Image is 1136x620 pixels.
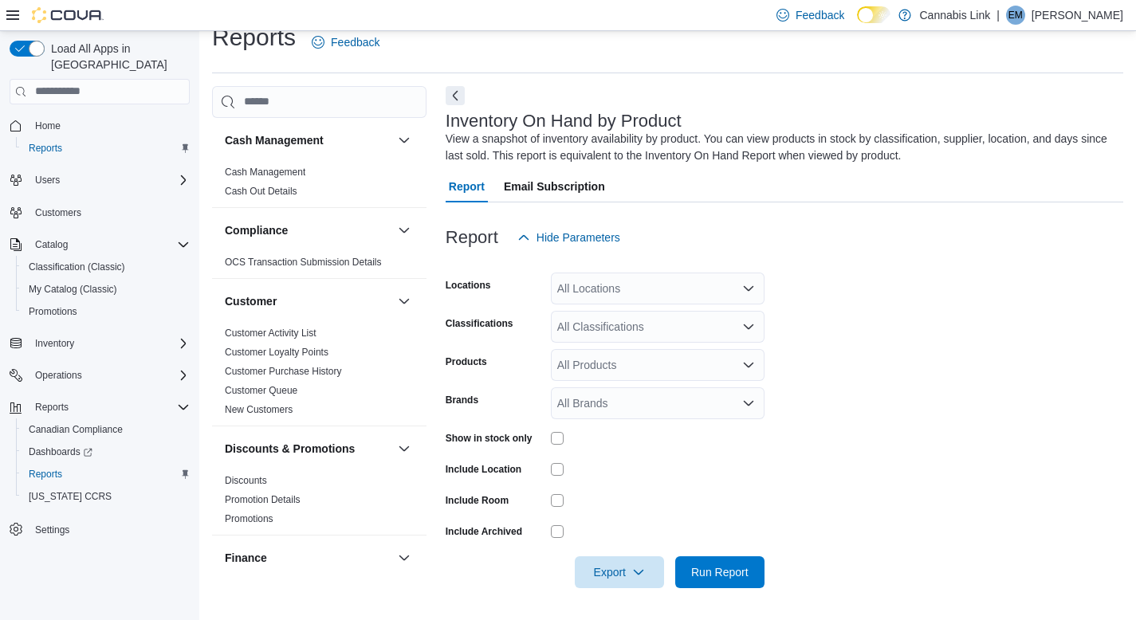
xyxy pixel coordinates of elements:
[504,171,605,202] span: Email Subscription
[225,132,324,148] h3: Cash Management
[446,228,498,247] h3: Report
[16,418,196,441] button: Canadian Compliance
[225,328,316,339] a: Customer Activity List
[22,302,84,321] a: Promotions
[16,441,196,463] a: Dashboards
[16,300,196,323] button: Promotions
[22,280,124,299] a: My Catalog (Classic)
[22,139,190,158] span: Reports
[29,334,81,353] button: Inventory
[225,513,273,524] a: Promotions
[16,463,196,485] button: Reports
[225,186,297,197] a: Cash Out Details
[395,439,414,458] button: Discounts & Promotions
[16,256,196,278] button: Classification (Classic)
[446,494,509,507] label: Include Room
[212,253,426,278] div: Compliance
[225,494,301,505] a: Promotion Details
[446,279,491,292] label: Locations
[225,366,342,377] a: Customer Purchase History
[225,474,267,487] span: Discounts
[742,397,755,410] button: Open list of options
[29,519,190,539] span: Settings
[446,463,521,476] label: Include Location
[225,475,267,486] a: Discounts
[29,468,62,481] span: Reports
[22,280,190,299] span: My Catalog (Classic)
[29,334,190,353] span: Inventory
[29,445,92,458] span: Dashboards
[225,327,316,339] span: Customer Activity List
[22,487,190,506] span: Washington CCRS
[3,169,196,191] button: Users
[29,235,190,254] span: Catalog
[446,112,682,131] h3: Inventory On Hand by Product
[3,364,196,387] button: Operations
[225,185,297,198] span: Cash Out Details
[446,86,465,105] button: Next
[857,23,858,24] span: Dark Mode
[225,167,305,178] a: Cash Management
[16,137,196,159] button: Reports
[32,7,104,23] img: Cova
[212,471,426,535] div: Discounts & Promotions
[29,366,88,385] button: Operations
[29,283,117,296] span: My Catalog (Classic)
[225,384,297,397] span: Customer Queue
[212,22,296,53] h1: Reports
[511,222,627,253] button: Hide Parameters
[35,206,81,219] span: Customers
[35,120,61,132] span: Home
[1008,6,1023,25] span: EM
[225,222,288,238] h3: Compliance
[537,230,620,245] span: Hide Parameters
[3,114,196,137] button: Home
[331,34,379,50] span: Feedback
[35,401,69,414] span: Reports
[225,293,391,309] button: Customer
[29,305,77,318] span: Promotions
[29,142,62,155] span: Reports
[29,202,190,222] span: Customers
[225,512,273,525] span: Promotions
[45,41,190,73] span: Load All Apps in [GEOGRAPHIC_DATA]
[29,366,190,385] span: Operations
[691,564,749,580] span: Run Report
[1006,6,1025,25] div: Eric Moores
[395,131,414,150] button: Cash Management
[395,221,414,240] button: Compliance
[29,261,125,273] span: Classification (Classic)
[225,132,391,148] button: Cash Management
[225,550,391,566] button: Finance
[446,525,522,538] label: Include Archived
[16,278,196,300] button: My Catalog (Classic)
[225,441,391,457] button: Discounts & Promotions
[22,487,118,506] a: [US_STATE] CCRS
[29,171,66,190] button: Users
[29,423,123,436] span: Canadian Compliance
[22,302,190,321] span: Promotions
[212,324,426,426] div: Customer
[3,517,196,540] button: Settings
[22,465,69,484] a: Reports
[35,174,60,186] span: Users
[225,222,391,238] button: Compliance
[22,420,190,439] span: Canadian Compliance
[919,6,990,25] p: Cannabis Link
[446,355,487,368] label: Products
[446,432,533,445] label: Show in stock only
[35,337,74,350] span: Inventory
[395,548,414,567] button: Finance
[996,6,1000,25] p: |
[225,293,277,309] h3: Customer
[29,171,190,190] span: Users
[29,398,190,417] span: Reports
[225,365,342,378] span: Customer Purchase History
[225,346,328,359] span: Customer Loyalty Points
[225,550,267,566] h3: Finance
[225,347,328,358] a: Customer Loyalty Points
[3,201,196,224] button: Customers
[29,520,76,540] a: Settings
[225,166,305,179] span: Cash Management
[225,257,382,268] a: OCS Transaction Submission Details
